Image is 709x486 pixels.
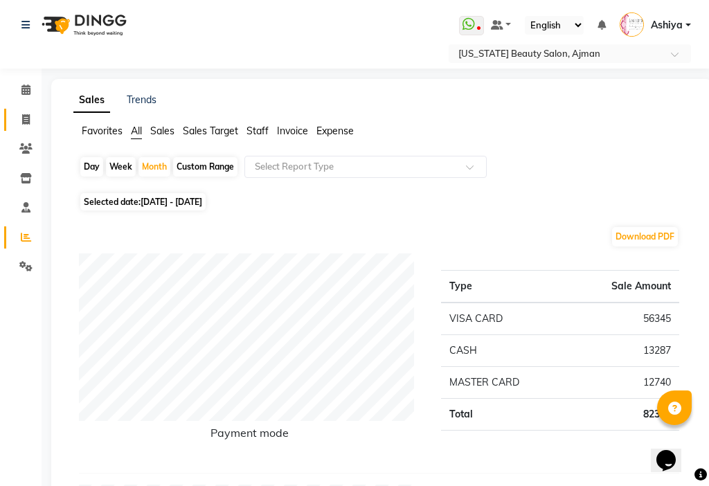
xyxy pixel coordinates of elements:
a: Sales [73,88,110,113]
td: Total [441,399,568,431]
span: Selected date: [80,193,206,210]
th: Sale Amount [568,271,679,303]
span: Sales [150,125,174,137]
td: 82372 [568,399,679,431]
span: Ashiya [651,18,683,33]
div: Month [138,157,170,177]
span: Staff [246,125,269,137]
div: Week [106,157,136,177]
td: CASH [441,335,568,367]
a: Trends [127,93,156,106]
span: Favorites [82,125,123,137]
div: Day [80,157,103,177]
td: 13287 [568,335,679,367]
td: MASTER CARD [441,367,568,399]
h6: Payment mode [79,426,420,445]
span: Sales Target [183,125,238,137]
span: [DATE] - [DATE] [141,197,202,207]
td: VISA CARD [441,303,568,335]
img: logo [35,6,130,44]
div: Custom Range [173,157,237,177]
span: Expense [316,125,354,137]
iframe: chat widget [651,431,695,472]
td: 12740 [568,367,679,399]
span: All [131,125,142,137]
button: Download PDF [612,227,678,246]
img: Ashiya [620,12,644,37]
th: Type [441,271,568,303]
td: 56345 [568,303,679,335]
span: Invoice [277,125,308,137]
